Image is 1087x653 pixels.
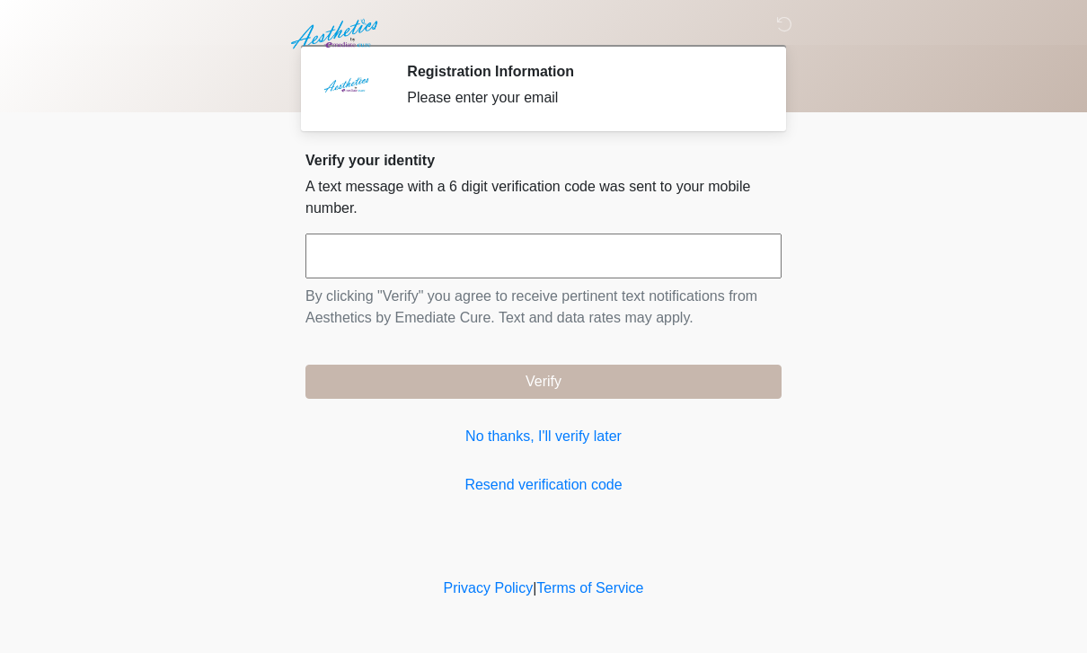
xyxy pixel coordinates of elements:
img: Aesthetics by Emediate Cure Logo [287,13,385,55]
div: Please enter your email [407,87,755,109]
a: Privacy Policy [444,580,534,596]
a: No thanks, I'll verify later [305,426,782,447]
p: A text message with a 6 digit verification code was sent to your mobile number. [305,176,782,219]
img: Agent Avatar [319,63,373,117]
a: Terms of Service [536,580,643,596]
button: Verify [305,365,782,399]
a: | [533,580,536,596]
h2: Verify your identity [305,152,782,169]
p: By clicking "Verify" you agree to receive pertinent text notifications from Aesthetics by Emediat... [305,286,782,329]
h2: Registration Information [407,63,755,80]
a: Resend verification code [305,474,782,496]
